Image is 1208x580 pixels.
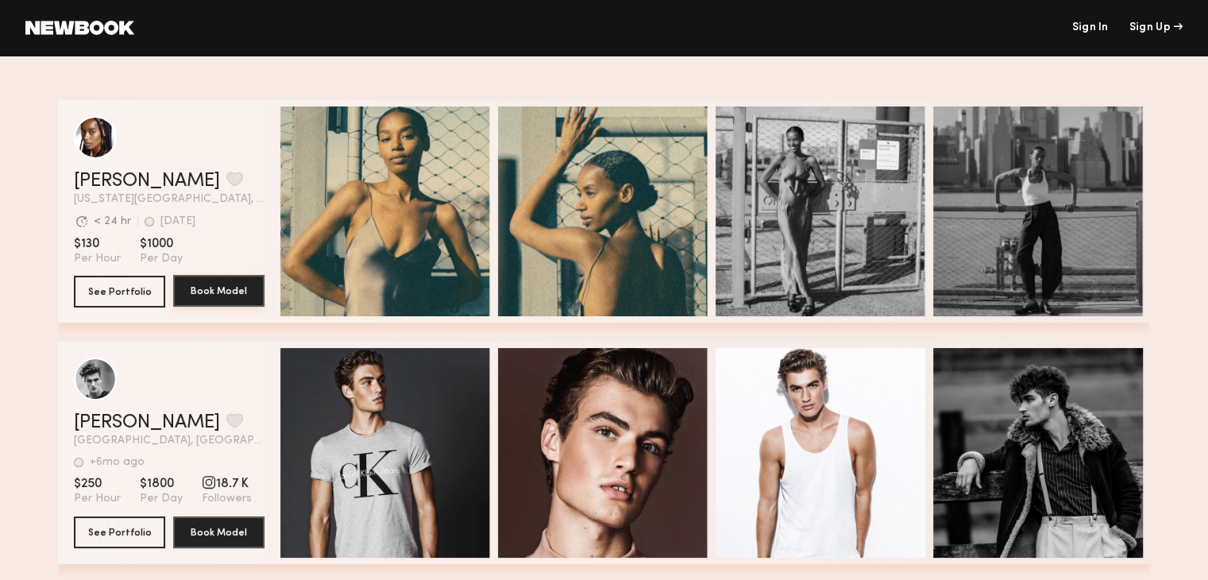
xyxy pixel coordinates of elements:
button: Book Model [173,275,264,307]
div: [DATE] [160,216,195,227]
button: Book Model [173,516,264,548]
span: Per Hour [74,492,121,506]
span: Per Day [140,252,183,266]
span: $250 [74,476,121,492]
div: +6mo ago [90,457,145,468]
span: $1000 [140,236,183,252]
button: See Portfolio [74,516,165,548]
span: $1800 [140,476,183,492]
span: 18.7 K [202,476,252,492]
span: Per Day [140,492,183,506]
div: Sign Up [1129,22,1183,33]
div: < 24 hr [94,216,131,227]
span: [GEOGRAPHIC_DATA], [GEOGRAPHIC_DATA] [74,435,264,447]
button: See Portfolio [74,276,165,307]
span: Per Hour [74,252,121,266]
a: Sign In [1071,22,1108,33]
a: [PERSON_NAME] [74,172,220,191]
span: Followers [202,492,252,506]
span: [US_STATE][GEOGRAPHIC_DATA], [GEOGRAPHIC_DATA] [74,194,264,205]
a: [PERSON_NAME] [74,413,220,432]
a: Book Model [173,276,264,307]
span: $130 [74,236,121,252]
